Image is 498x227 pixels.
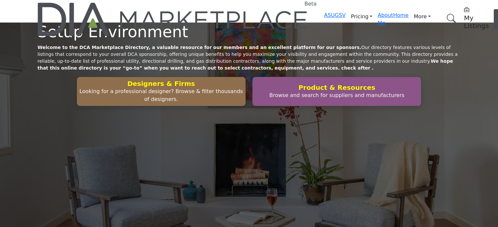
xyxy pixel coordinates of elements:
[79,80,243,88] h2: Designers & Firms
[393,12,409,18] a: Home
[38,3,308,36] a: Beta
[346,11,378,22] a: Pricing
[255,84,419,91] h2: Product & Resources
[378,12,393,26] a: About Me
[440,10,460,27] a: Search
[38,3,308,36] img: Site Logo
[409,11,436,22] a: More
[38,58,453,71] strong: We hope that this online directory is your “go-to” when you want to reach out to select contracto...
[79,88,243,103] p: Looking for a professional designer? Browse & filter thousands of designers.
[255,91,419,99] p: Browse and search for suppliers and manufacturers
[324,12,346,18] a: ASUGSV
[464,6,489,30] div: My Listings
[464,14,489,30] h5: My Listings
[38,45,361,50] strong: Welcome to the DCA Marketplace Directory, a valuable resource for our members and an excellent pl...
[304,1,317,7] h6: Beta
[252,77,421,106] button: Product & Resources Browse and search for suppliers and manufacturers
[77,77,246,106] button: Designers & Firms Looking for a professional designer? Browse & filter thousands of designers.
[38,44,460,72] p: Our directory features various levels of listings that correspond to your overall DCA sponsorship...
